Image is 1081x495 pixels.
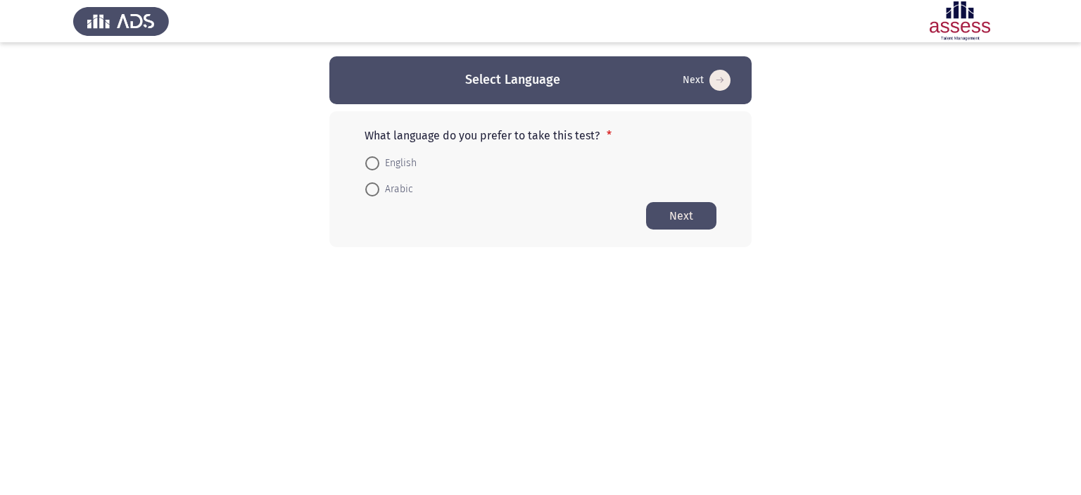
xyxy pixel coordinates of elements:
[365,129,716,142] p: What language do you prefer to take this test?
[678,69,735,92] button: Start assessment
[379,181,413,198] span: Arabic
[73,1,169,41] img: Assess Talent Management logo
[646,202,716,230] button: Start assessment
[912,1,1008,41] img: Assessment logo of Development Assessment R1 (EN/AR)
[379,155,417,172] span: English
[465,71,560,89] h3: Select Language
